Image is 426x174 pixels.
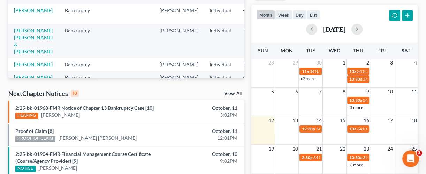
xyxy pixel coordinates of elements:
span: 11 [411,88,418,96]
td: Individual [204,24,237,58]
span: 8 [342,88,346,96]
a: [PERSON_NAME] [38,165,77,172]
span: Sun [258,47,268,53]
div: October, 11 [168,128,237,135]
td: [PERSON_NAME] [154,24,204,58]
a: Proof of Claim [8] [15,128,54,134]
span: 13 [291,116,298,124]
a: +3 more [348,162,363,167]
td: Individual [204,71,237,91]
span: 11a [302,69,309,74]
span: 10a [349,126,356,131]
span: Fri [378,47,386,53]
div: 12:01PM [168,135,237,142]
div: NextChapter Notices [8,89,79,98]
span: 341(a) meeting for [PERSON_NAME] [315,126,383,131]
td: Bankruptcy [59,58,103,71]
a: 2:25-bk-01968-FMR Notice of Chapter 13 Bankruptcy Case [10] [15,105,154,111]
span: 10:30a [349,76,362,82]
span: Sat [401,47,410,53]
span: Thu [353,47,363,53]
a: View All [224,91,242,96]
span: 29 [291,59,298,67]
a: [PERSON_NAME] [41,112,80,119]
span: 21 [315,145,322,153]
span: 17 [387,116,394,124]
td: FLMB [237,4,271,24]
div: PROOF OF CLAIM [15,136,55,142]
td: [PERSON_NAME] [154,58,204,71]
span: 7 [318,88,322,96]
div: NOTICE [15,166,36,172]
a: [PERSON_NAME] [PERSON_NAME] [58,135,137,142]
span: 3 [417,150,422,156]
div: 3:02PM [168,112,237,119]
iframe: Intercom live chat [402,150,419,167]
span: 4 [413,59,418,67]
td: Bankruptcy [59,4,103,24]
span: 10:30a [349,155,362,160]
span: 16 [363,116,370,124]
span: 341(a) meeting for [PERSON_NAME] [357,126,424,131]
span: 19 [268,145,275,153]
span: 20 [291,145,298,153]
span: 10:30a [349,98,362,103]
a: [PERSON_NAME] [14,74,53,80]
span: 28 [268,59,275,67]
span: 30 [315,59,322,67]
span: 341(a) meeting for [PERSON_NAME] [313,155,380,160]
span: 25 [411,145,418,153]
a: +5 more [348,105,363,110]
td: FLMB [237,58,271,71]
span: 12:30p [302,126,315,131]
div: 10 [71,90,79,97]
span: 6 [294,88,298,96]
span: 22 [339,145,346,153]
div: October, 10 [168,151,237,158]
span: 341(a) meeting for [PERSON_NAME] [309,69,376,74]
span: 5 [271,88,275,96]
span: 18 [411,116,418,124]
span: Tue [306,47,315,53]
td: Individual [204,4,237,24]
td: [PERSON_NAME] [154,4,204,24]
div: 9:02PM [168,158,237,165]
div: October, 11 [168,105,237,112]
td: [PERSON_NAME] [154,71,204,91]
button: list [307,10,320,20]
div: HEARING [15,113,38,119]
td: Bankruptcy [59,24,103,58]
a: [PERSON_NAME] [PERSON_NAME] & [PERSON_NAME] [14,28,53,54]
span: Mon [281,47,293,53]
span: 14 [315,116,322,124]
span: 1 [342,59,346,67]
span: 23 [363,145,370,153]
a: [PERSON_NAME] [14,7,53,13]
span: Wed [329,47,340,53]
button: week [275,10,292,20]
a: [PERSON_NAME] [14,61,53,67]
a: +2 more [300,76,315,81]
button: day [292,10,307,20]
span: 15 [339,116,346,124]
td: FLMB [237,71,271,91]
span: 9 [366,88,370,96]
span: 10a [349,69,356,74]
td: Bankruptcy [59,71,103,91]
span: 10 [387,88,394,96]
td: Individual [204,58,237,71]
span: 2:30p [302,155,312,160]
td: FLMB [237,24,271,58]
h2: [DATE] [323,25,346,33]
span: 3 [389,59,394,67]
button: month [256,10,275,20]
span: 12 [268,116,275,124]
span: 2 [366,59,370,67]
a: 2:25-bk-01904-FMR Financial Management Course Certificate (Course/Agency Provider) [9] [15,151,151,164]
span: 24 [387,145,394,153]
